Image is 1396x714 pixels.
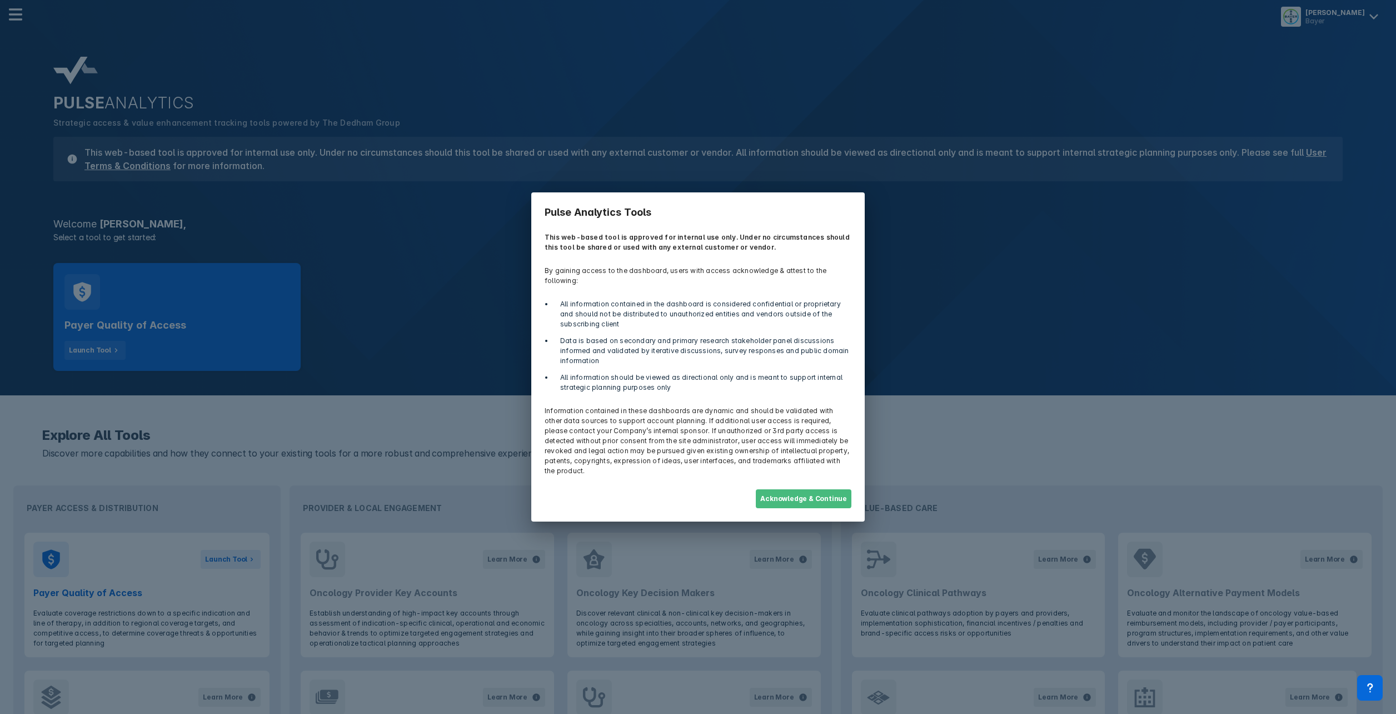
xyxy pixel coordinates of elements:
p: This web-based tool is approved for internal use only. Under no circumstances should this tool be... [538,226,858,259]
li: All information should be viewed as directional only and is meant to support internal strategic p... [554,373,851,393]
p: Information contained in these dashboards are dynamic and should be validated with other data sou... [538,399,858,483]
div: Contact Support [1357,675,1383,701]
h3: Pulse Analytics Tools [538,199,858,226]
p: By gaining access to the dashboard, users with access acknowledge & attest to the following: [538,259,858,292]
li: All information contained in the dashboard is considered confidential or proprietary and should n... [554,299,851,329]
li: Data is based on secondary and primary research stakeholder panel discussions informed and valida... [554,336,851,366]
button: Acknowledge & Continue [756,489,851,508]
